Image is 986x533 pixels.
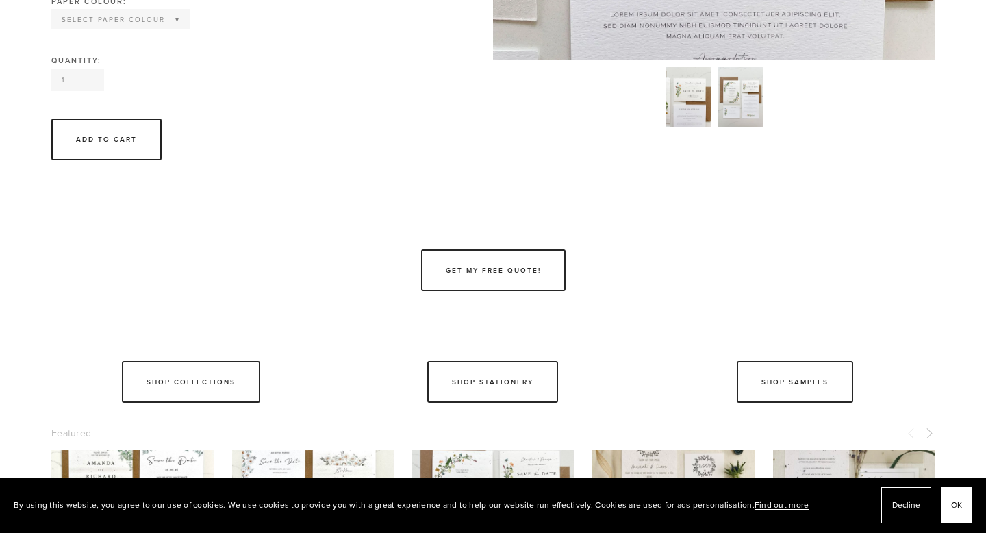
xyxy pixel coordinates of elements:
span: Previous [906,426,917,438]
div: Add To Cart [76,134,137,145]
button: OK [941,487,972,523]
button: Decline [881,487,931,523]
img: wildflower-invite-web.jpg [718,67,763,127]
input: Quantity [51,69,104,91]
div: Add To Cart [51,119,162,160]
select: Select Paper Colour [53,10,188,28]
a: Find out more [755,499,809,510]
a: Get my free quote! [421,249,566,291]
a: Shop Collections [122,361,260,403]
span: Next [924,426,935,438]
a: Shop Stationery [427,361,558,403]
div: Quantity: [51,57,459,64]
span: Featured [51,426,91,440]
a: Shop Samples [737,361,853,403]
span: OK [951,495,962,515]
p: By using this website, you agree to our use of cookies. We use cookies to provide you with a grea... [14,495,809,515]
span: Decline [892,495,920,515]
img: save-the-date.jpg [666,67,711,127]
